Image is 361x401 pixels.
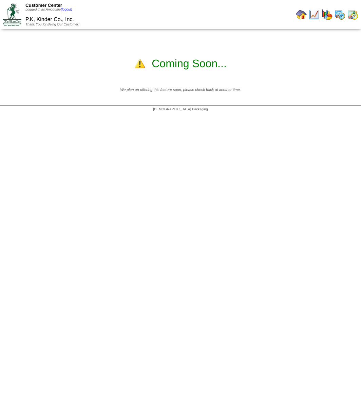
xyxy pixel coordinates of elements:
span: [DEMOGRAPHIC_DATA] Packaging [153,108,208,111]
img: calendarinout.gif [347,9,358,20]
a: (logout) [61,8,72,12]
span: Logged in as Amcduffie [25,8,72,12]
img: alert.gif [134,58,145,69]
span: Thank You for Being Our Customer! [25,23,79,26]
img: ZoRoCo_Logo(Green%26Foil)%20jpg.webp [3,3,21,26]
span: P.K, Kinder Co., Inc. [25,17,74,22]
div: Coming Soon... [147,57,227,70]
img: line_graph.gif [309,9,320,20]
img: home.gif [296,9,307,20]
span: Customer Center [25,3,62,8]
img: calendarprod.gif [335,9,345,20]
img: graph.gif [322,9,332,20]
